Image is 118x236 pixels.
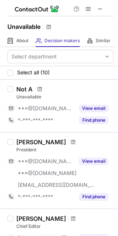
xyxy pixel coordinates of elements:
button: Reveal Button [79,105,108,112]
div: [PERSON_NAME] [16,138,66,146]
span: [EMAIL_ADDRESS][DOMAIN_NAME] [18,182,95,188]
div: Select department [12,53,57,60]
div: Not A [16,85,33,93]
span: Select all (10) [17,70,50,75]
button: Reveal Button [79,193,108,200]
span: ***@[DOMAIN_NAME] [18,158,75,165]
span: ***@[DOMAIN_NAME] [18,105,75,112]
button: Reveal Button [79,158,108,165]
span: Decision makers [45,38,80,44]
h1: Unavailable [7,22,40,31]
img: ContactOut v5.3.10 [15,4,59,13]
button: Reveal Button [79,117,108,124]
div: [PERSON_NAME] [16,215,66,222]
div: Unavailable [16,94,114,100]
span: ***@[DOMAIN_NAME] [18,170,76,176]
span: Similar [96,38,111,44]
div: Chief Editor [16,223,114,230]
span: About [16,38,29,44]
div: President [16,146,114,153]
